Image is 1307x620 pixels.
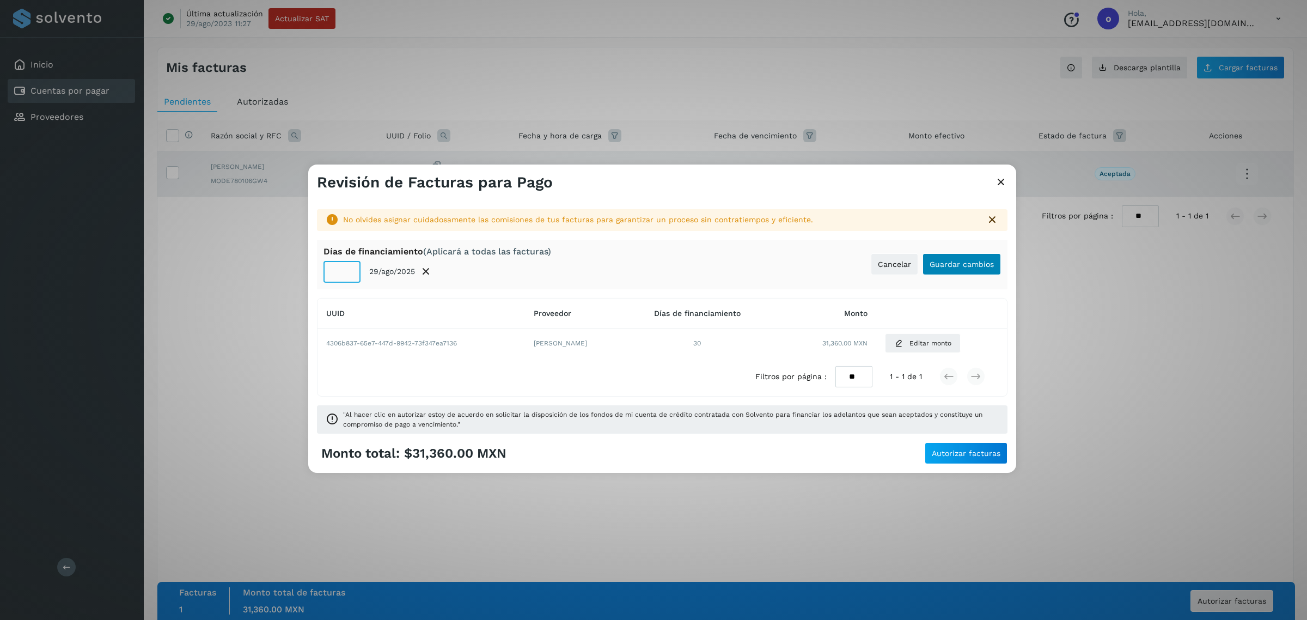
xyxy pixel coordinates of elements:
td: 4306b837-65e7-447d-9942-73f347ea7136 [317,329,525,357]
span: Cancelar [878,260,911,268]
td: 30 [625,329,771,357]
span: Autorizar facturas [932,449,1000,457]
span: Editar monto [909,338,951,348]
button: Guardar cambios [923,253,1001,275]
span: Proveedor [534,309,571,318]
p: 29/ago/2025 [369,267,415,276]
span: $31,360.00 MXN [404,446,506,461]
div: Días de financiamiento [323,246,551,257]
span: UUID [326,309,345,318]
span: Monto [844,309,868,318]
button: Editar monto [885,333,961,353]
span: Monto total: [321,446,400,461]
span: 1 - 1 de 1 [890,371,922,382]
button: Autorizar facturas [925,442,1007,464]
span: 31,360.00 MXN [822,338,868,348]
td: [PERSON_NAME] [525,329,624,357]
span: Guardar cambios [930,260,994,268]
span: Filtros por página : [755,371,827,382]
span: "Al hacer clic en autorizar estoy de acuerdo en solicitar la disposición de los fondos de mi cuen... [343,410,999,429]
h3: Revisión de Facturas para Pago [317,173,553,192]
span: (Aplicará a todas las facturas) [423,246,551,257]
button: Cancelar [871,253,918,275]
div: No olvides asignar cuidadosamente las comisiones de tus facturas para garantizar un proceso sin c... [343,214,977,226]
span: Días de financiamiento [654,309,741,318]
